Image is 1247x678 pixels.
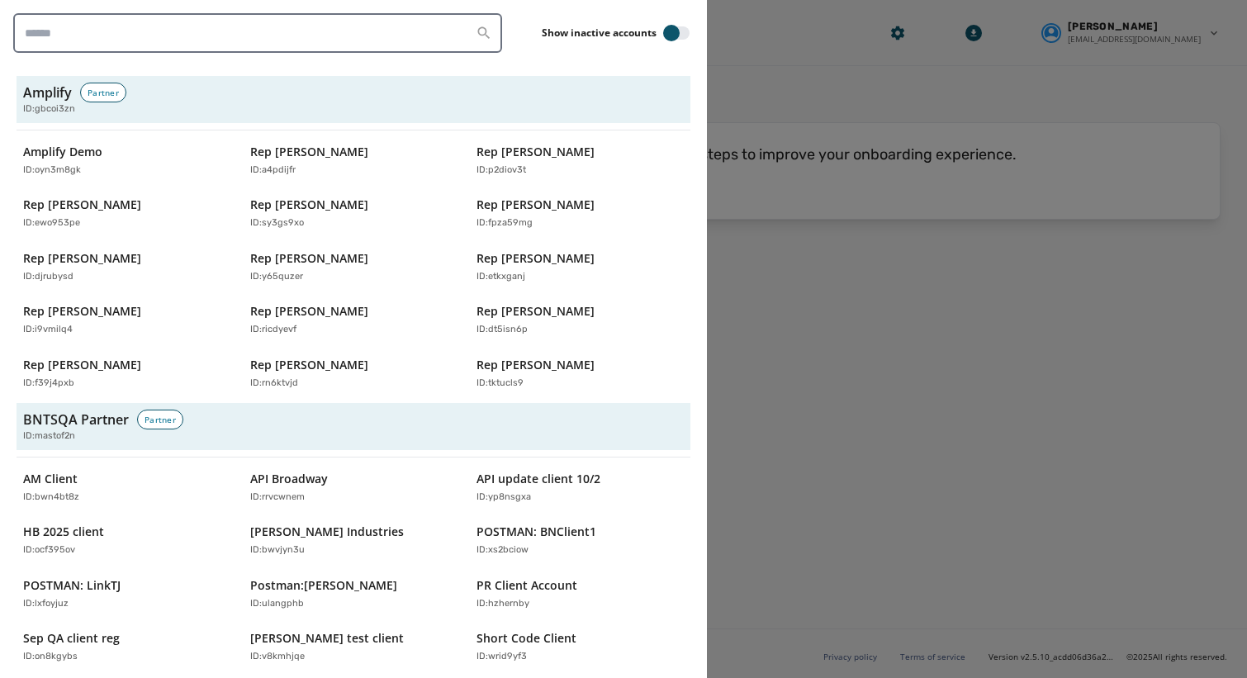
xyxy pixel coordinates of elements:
p: ID: oyn3m8gk [23,164,81,178]
button: Rep [PERSON_NAME]ID:ricdyevf [244,296,464,344]
p: ID: tktucls9 [477,377,524,391]
button: HB 2025 clientID:ocf395ov [17,517,237,564]
button: Rep [PERSON_NAME]ID:f39j4pxb [17,350,237,397]
p: Sep QA client reg [23,630,120,647]
p: ID: v8kmhjqe [250,650,305,664]
button: Rep [PERSON_NAME]ID:y65quzer [244,244,464,291]
p: ID: yp8nsgxa [477,491,531,505]
p: ID: sy3gs9xo [250,216,304,230]
button: Rep [PERSON_NAME]ID:p2diov3t [470,137,690,184]
p: ID: bwvjyn3u [250,543,305,557]
button: POSTMAN: LinkTJID:lxfoyjuz [17,571,237,618]
p: ID: ocf395ov [23,543,75,557]
button: Sep QA client regID:on8kgybs [17,623,237,671]
button: Rep [PERSON_NAME]ID:dt5isn6p [470,296,690,344]
button: Rep [PERSON_NAME]ID:a4pdijfr [244,137,464,184]
button: AmplifyPartnerID:gbcoi3zn [17,76,690,123]
p: ID: rn6ktvjd [250,377,298,391]
p: Rep [PERSON_NAME] [23,303,141,320]
p: Rep [PERSON_NAME] [477,303,595,320]
span: ID: gbcoi3zn [23,102,75,116]
p: ID: ulangphb [250,597,304,611]
p: ID: djrubysd [23,270,73,284]
p: ID: wrid9yf3 [477,650,527,664]
p: ID: lxfoyjuz [23,597,69,611]
p: Rep [PERSON_NAME] [250,197,368,213]
div: Partner [137,410,183,429]
p: ID: p2diov3t [477,164,526,178]
p: Rep [PERSON_NAME] [477,144,595,160]
p: ID: y65quzer [250,270,303,284]
p: Rep [PERSON_NAME] [250,357,368,373]
p: ID: hzhernby [477,597,529,611]
p: Amplify Demo [23,144,102,160]
label: Show inactive accounts [542,26,657,40]
button: Amplify DemoID:oyn3m8gk [17,137,237,184]
p: API update client 10/2 [477,471,600,487]
p: ID: rrvcwnem [250,491,305,505]
p: Rep [PERSON_NAME] [23,250,141,267]
button: AM ClientID:bwn4bt8z [17,464,237,511]
p: [PERSON_NAME] Industries [250,524,404,540]
p: Rep [PERSON_NAME] [23,197,141,213]
p: ID: xs2bciow [477,543,529,557]
p: POSTMAN: BNClient1 [477,524,596,540]
p: ID: ricdyevf [250,323,296,337]
p: API Broadway [250,471,328,487]
button: Rep [PERSON_NAME]ID:tktucls9 [470,350,690,397]
p: ID: on8kgybs [23,650,78,664]
button: BNTSQA PartnerPartnerID:mastof2n [17,403,690,450]
p: [PERSON_NAME] test client [250,630,404,647]
p: HB 2025 client [23,524,104,540]
button: Rep [PERSON_NAME]ID:ewo953pe [17,190,237,237]
p: ID: ewo953pe [23,216,80,230]
p: ID: etkxganj [477,270,525,284]
p: Rep [PERSON_NAME] [477,197,595,213]
p: ID: a4pdijfr [250,164,296,178]
p: AM Client [23,471,78,487]
button: Rep [PERSON_NAME]ID:fpza59mg [470,190,690,237]
h3: Amplify [23,83,72,102]
button: Rep [PERSON_NAME]ID:i9vmilq4 [17,296,237,344]
button: Short Code ClientID:wrid9yf3 [470,623,690,671]
p: ID: fpza59mg [477,216,533,230]
h3: BNTSQA Partner [23,410,129,429]
div: Partner [80,83,126,102]
p: Rep [PERSON_NAME] [477,357,595,373]
p: Rep [PERSON_NAME] [250,303,368,320]
button: Postman:[PERSON_NAME]ID:ulangphb [244,571,464,618]
button: [PERSON_NAME] test clientID:v8kmhjqe [244,623,464,671]
button: Rep [PERSON_NAME]ID:etkxganj [470,244,690,291]
button: Rep [PERSON_NAME]ID:rn6ktvjd [244,350,464,397]
button: API update client 10/2ID:yp8nsgxa [470,464,690,511]
p: ID: i9vmilq4 [23,323,73,337]
p: Postman:[PERSON_NAME] [250,577,397,594]
button: Rep [PERSON_NAME]ID:djrubysd [17,244,237,291]
p: Short Code Client [477,630,576,647]
button: [PERSON_NAME] IndustriesID:bwvjyn3u [244,517,464,564]
button: Rep [PERSON_NAME]ID:sy3gs9xo [244,190,464,237]
button: API BroadwayID:rrvcwnem [244,464,464,511]
button: PR Client AccountID:hzhernby [470,571,690,618]
p: Rep [PERSON_NAME] [477,250,595,267]
p: ID: f39j4pxb [23,377,74,391]
button: POSTMAN: BNClient1ID:xs2bciow [470,517,690,564]
p: Rep [PERSON_NAME] [250,144,368,160]
p: ID: dt5isn6p [477,323,528,337]
p: PR Client Account [477,577,577,594]
p: Rep [PERSON_NAME] [250,250,368,267]
p: POSTMAN: LinkTJ [23,577,121,594]
span: ID: mastof2n [23,429,75,443]
p: ID: bwn4bt8z [23,491,79,505]
p: Rep [PERSON_NAME] [23,357,141,373]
